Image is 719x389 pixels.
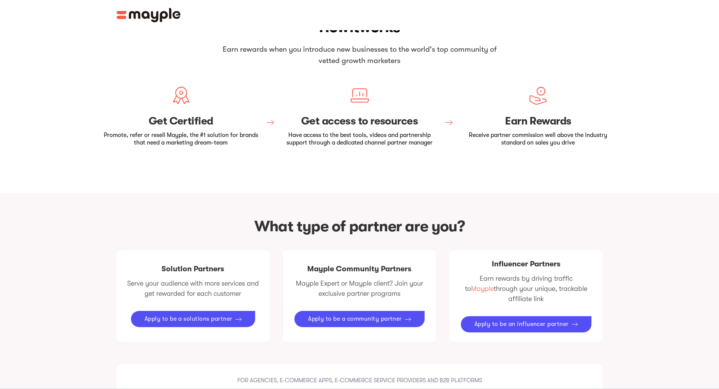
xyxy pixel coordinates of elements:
[131,311,255,327] a: Apply to be a solutions partner
[474,321,569,328] div: Apply to be an influencer partner
[117,8,181,22] img: Mayple logo
[102,115,260,128] h3: Get Certified
[308,315,402,323] div: Apply to be a community partner
[145,315,232,323] div: Apply to be a solutions partner
[126,376,594,385] p: FOR AGENCIES, E-COMMERCE APPS, E-COMMERCE SERVICE PROVIDERS AND B2B PLATFORMS
[492,260,560,269] h4: Influencer Partners
[280,132,439,146] p: Have access to the best tools, videos and partnership support through a dedicated channel partner...
[349,18,359,36] span: it
[459,274,593,304] p: Earn rewards by driving traffic to through your unique, trackable affiliate link
[681,353,719,389] iframe: Chat Widget
[307,264,411,274] h4: Mayple Community Partners
[461,316,591,332] a: Apply to be an influencer partner
[459,115,617,128] h3: Earn Rewards
[280,115,439,128] h3: Get access to resources
[459,132,617,146] p: Receive partner commission well above the industry standard on sales you drive
[162,264,224,274] h4: Solution Partners
[294,311,425,327] a: Apply to be a community partner
[350,86,369,105] img: Find a match
[102,132,260,146] p: Promote, refer or resell Mayple, the #1 solution for brands that need a marketing dream-team
[292,278,427,299] p: Mayple Expert or Mayple client? Join your exclusive partner programs
[117,216,603,237] h2: What type of partner are you?
[126,278,260,299] p: Serve your audience with more services and get rewarded for each customer
[218,44,501,66] p: Earn rewards when you introduce new businesses to the world's top community of vetted growth mark...
[171,86,190,105] img: Create your marketing brief.
[471,285,494,292] span: Mayple
[529,86,548,105] img: Grow your business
